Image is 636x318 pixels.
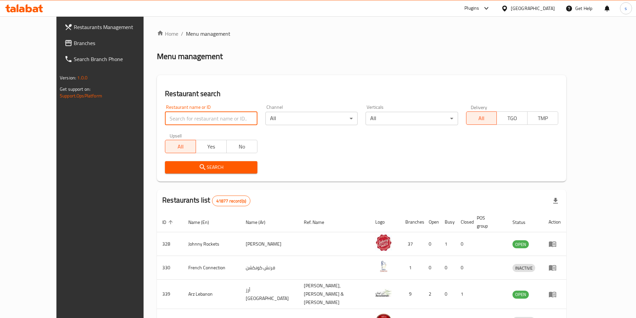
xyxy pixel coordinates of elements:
div: Plugins [464,4,479,12]
th: Branches [400,212,423,232]
button: Yes [196,140,227,153]
span: TMP [530,113,556,123]
td: 328 [157,232,183,256]
span: TGO [499,113,525,123]
div: Menu [549,290,561,298]
span: Version: [60,73,76,82]
td: 0 [439,280,455,309]
button: No [226,140,257,153]
button: All [466,111,497,125]
span: Get support on: [60,85,90,93]
th: Busy [439,212,455,232]
div: Menu [549,240,561,248]
img: Arz Lebanon [375,285,392,301]
td: 0 [423,256,439,280]
div: INACTIVE [512,264,535,272]
div: All [366,112,458,125]
nav: breadcrumb [157,30,566,38]
td: 0 [423,232,439,256]
span: Name (En) [188,218,218,226]
label: Delivery [471,105,487,109]
img: French Connection [375,258,392,275]
td: [PERSON_NAME],[PERSON_NAME] & [PERSON_NAME] [298,280,370,309]
td: 0 [455,256,471,280]
span: Name (Ar) [246,218,274,226]
span: All [168,142,193,151]
div: Total records count [212,196,250,206]
td: 330 [157,256,183,280]
span: ID [162,218,175,226]
span: All [469,113,494,123]
div: Menu [549,264,561,272]
button: TMP [527,111,558,125]
div: OPEN [512,240,529,248]
div: [GEOGRAPHIC_DATA] [511,5,555,12]
span: Search [170,163,252,172]
span: OPEN [512,291,529,298]
td: فرنش كونكشن [240,256,298,280]
span: INACTIVE [512,264,535,272]
span: Yes [199,142,224,151]
th: Action [543,212,566,232]
td: 1 [455,280,471,309]
a: Support.OpsPlatform [60,91,102,100]
a: Search Branch Phone [59,51,163,67]
span: Ref. Name [304,218,333,226]
button: Search [165,161,257,174]
th: Logo [370,212,400,232]
img: Johnny Rockets [375,234,392,251]
span: OPEN [512,241,529,248]
div: Export file [548,193,564,209]
label: Upsell [170,133,182,138]
td: 1 [439,232,455,256]
td: French Connection [183,256,240,280]
span: Search Branch Phone [74,55,157,63]
th: Closed [455,212,471,232]
td: 0 [439,256,455,280]
td: 1 [400,256,423,280]
div: All [265,112,358,125]
button: All [165,140,196,153]
td: 37 [400,232,423,256]
span: No [229,142,255,151]
button: TGO [496,111,527,125]
span: 41877 record(s) [212,198,250,204]
h2: Restaurant search [165,89,558,99]
span: s [625,5,627,12]
td: [PERSON_NAME] [240,232,298,256]
td: 339 [157,280,183,309]
td: Arz Lebanon [183,280,240,309]
span: Status [512,218,534,226]
h2: Restaurants list [162,195,250,206]
input: Search for restaurant name or ID.. [165,112,257,125]
td: أرز [GEOGRAPHIC_DATA] [240,280,298,309]
a: Home [157,30,178,38]
td: 0 [455,232,471,256]
span: POS group [477,214,499,230]
td: 2 [423,280,439,309]
a: Branches [59,35,163,51]
td: Johnny Rockets [183,232,240,256]
span: Menu management [186,30,230,38]
span: Restaurants Management [74,23,157,31]
a: Restaurants Management [59,19,163,35]
li: / [181,30,183,38]
th: Open [423,212,439,232]
span: Branches [74,39,157,47]
td: 9 [400,280,423,309]
h2: Menu management [157,51,223,62]
span: 1.0.0 [77,73,87,82]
